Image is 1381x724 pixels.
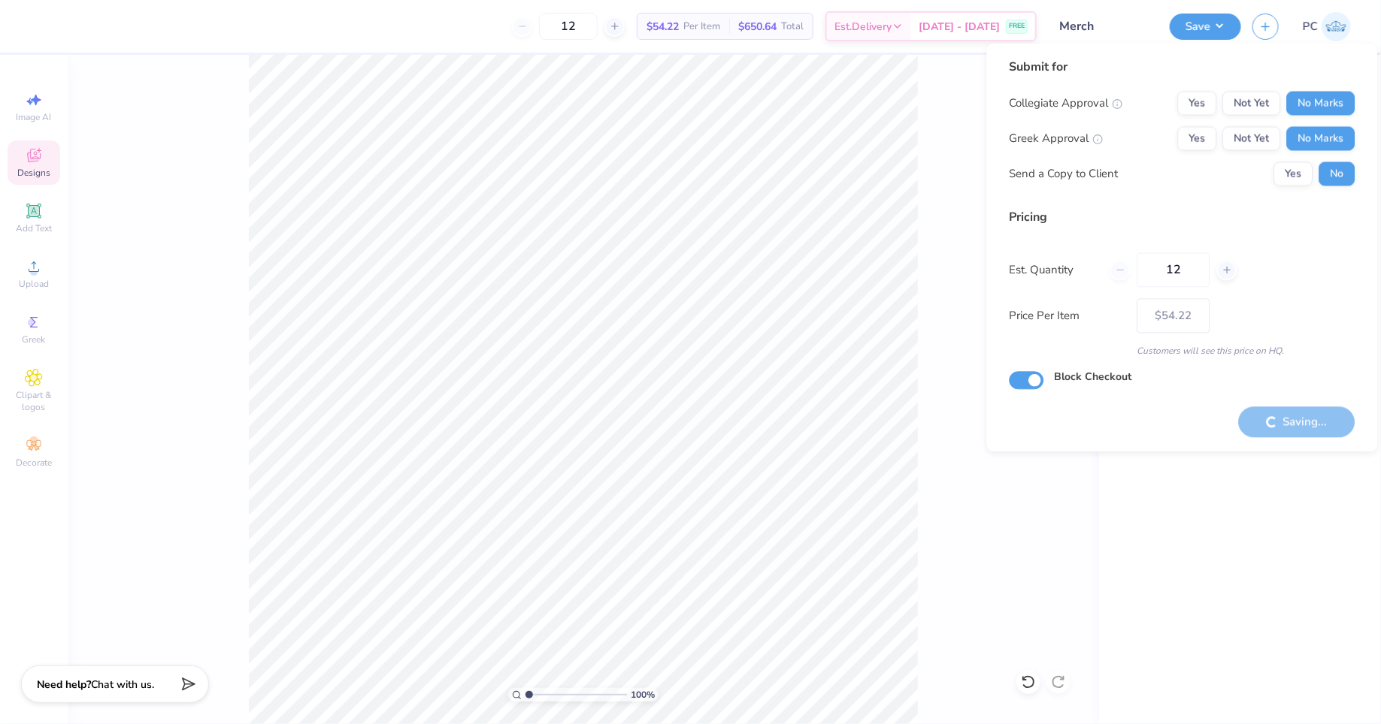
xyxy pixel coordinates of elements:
button: No Marks [1287,92,1355,116]
label: Block Checkout [1055,370,1132,385]
input: – – [539,13,598,40]
span: Est. Delivery [834,19,892,35]
span: Designs [17,167,50,179]
span: Image AI [17,111,52,123]
span: Decorate [16,457,52,469]
button: No Marks [1287,127,1355,151]
div: Greek Approval [1010,130,1104,147]
strong: Need help? [37,677,91,692]
span: FREE [1009,21,1025,32]
label: Price Per Item [1010,307,1126,324]
span: $650.64 [738,19,777,35]
span: Per Item [683,19,720,35]
span: [DATE] - [DATE] [919,19,1000,35]
label: Est. Quantity [1010,261,1099,279]
button: Yes [1178,92,1217,116]
div: Pricing [1010,209,1355,227]
input: Untitled Design [1048,11,1158,41]
button: Not Yet [1223,127,1281,151]
span: Clipart & logos [8,389,60,413]
button: Not Yet [1223,92,1281,116]
span: Chat with us. [91,677,154,692]
div: Collegiate Approval [1010,95,1123,112]
span: PC [1303,18,1318,35]
div: Submit for [1010,59,1355,77]
span: $54.22 [647,19,679,35]
span: Upload [19,278,49,290]
span: Add Text [16,222,52,234]
span: Total [781,19,804,35]
button: Save [1170,14,1241,40]
div: Send a Copy to Client [1010,165,1119,183]
input: – – [1137,253,1210,288]
a: PC [1303,12,1351,41]
button: Yes [1274,162,1313,186]
img: Pema Choden Lama [1322,12,1351,41]
button: Yes [1178,127,1217,151]
span: Greek [23,333,46,345]
div: Customers will see this price on HQ. [1010,345,1355,358]
button: No [1319,162,1355,186]
span: 100 % [631,688,655,701]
